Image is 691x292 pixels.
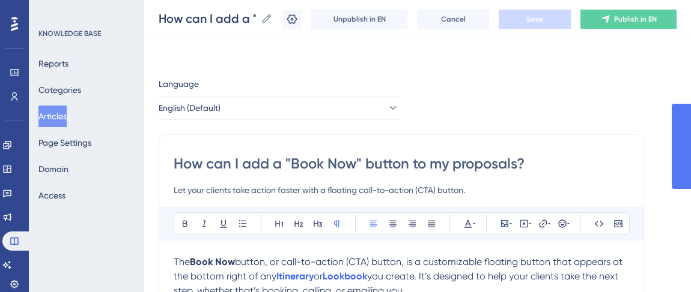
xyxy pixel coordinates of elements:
button: Save [499,10,571,29]
span: Cancel [441,14,466,24]
button: Unpublish in EN [311,10,407,29]
iframe: UserGuiding AI Assistant Launcher [641,245,677,281]
span: Publish in EN [614,14,657,24]
button: Categories [38,79,81,101]
strong: Book Now [190,256,235,267]
input: Article Name [159,10,256,27]
button: Reports [38,53,68,74]
span: The [174,256,190,267]
span: English (Default) [159,101,221,115]
div: KNOWLEDGE BASE [38,29,101,38]
a: Itinerary [276,270,314,282]
span: Language [159,77,199,91]
a: Lookbook [323,270,367,282]
input: Article Title [174,154,629,173]
button: Page Settings [38,132,91,153]
input: Article Description [174,183,629,197]
button: Publish in EN [580,10,677,29]
button: Articles [38,106,67,127]
button: Cancel [417,10,489,29]
button: English (Default) [159,96,399,120]
span: Save [526,14,543,24]
button: Domain [38,158,68,180]
span: or [314,270,323,282]
span: button, or call-to-action (CTA) button, is a customizable floating button that appears at the bot... [174,256,625,282]
span: Unpublish in EN [333,14,386,24]
button: Access [38,185,65,206]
